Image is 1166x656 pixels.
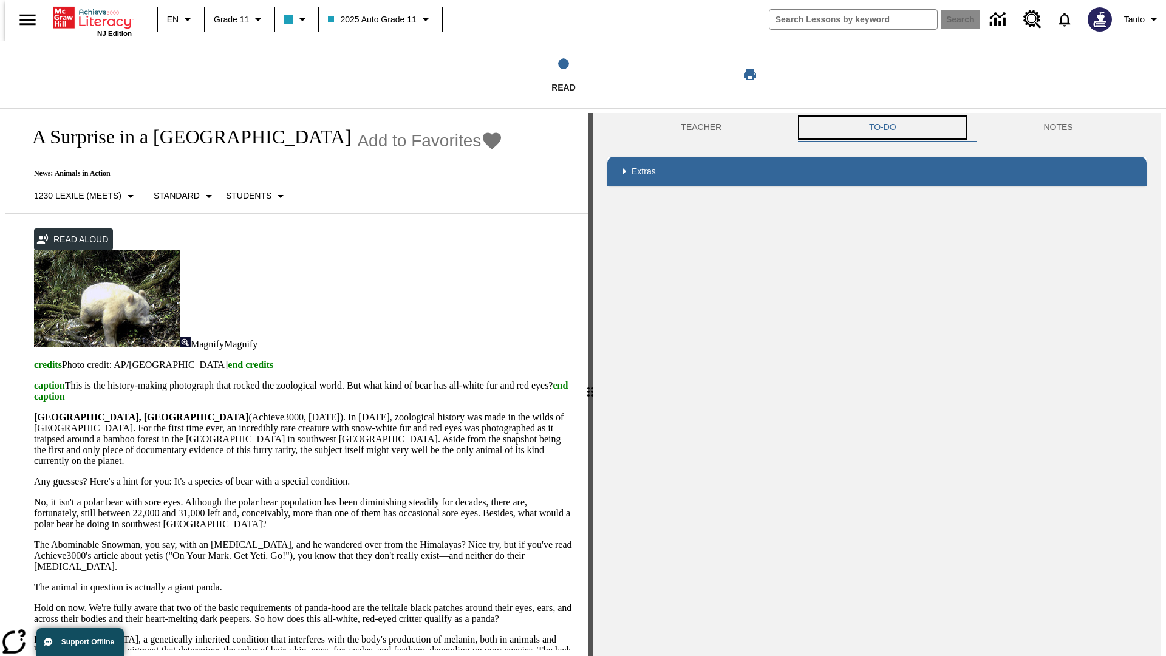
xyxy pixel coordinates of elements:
button: Select Lexile, 1230 Lexile (Meets) [29,185,143,207]
span: Tauto [1124,13,1145,26]
span: Magnify [224,339,257,349]
button: Support Offline [36,628,124,656]
span: 2025 Auto Grade 11 [328,13,416,26]
input: search field [769,10,937,29]
a: Data Center [983,3,1016,36]
strong: [GEOGRAPHIC_DATA], [GEOGRAPHIC_DATA] [34,412,248,422]
p: This is the history-making photograph that rocked the zoological world. But what kind of bear has... [34,380,573,402]
button: TO-DO [796,113,970,142]
div: Instructional Panel Tabs [607,113,1147,142]
button: Open side menu [10,2,46,38]
p: 1230 Lexile (Meets) [34,190,121,202]
p: The animal in question is actually a giant panda. [34,582,573,593]
a: Resource Center, Will open in new tab [1016,3,1049,36]
span: credits [34,360,62,370]
p: Standard [154,190,200,202]
button: Print [731,64,769,86]
div: Extras [607,157,1147,186]
span: Magnify [191,339,224,349]
div: reading [5,113,588,650]
button: Read step 1 of 1 [406,41,721,108]
span: Grade 11 [214,13,249,26]
button: Select a new avatar [1080,4,1119,35]
span: Add to Favorites [357,131,481,151]
button: Scaffolds, Standard [149,185,221,207]
div: Press Enter or Spacebar and then press right and left arrow keys to move the slider [588,113,593,656]
p: Any guesses? Here's a hint for you: It's a species of bear with a special condition. [34,476,573,487]
button: NOTES [970,113,1147,142]
span: end credits [228,360,273,370]
p: Students [226,190,271,202]
button: Profile/Settings [1119,9,1166,30]
span: NJ Edition [97,30,132,37]
span: end caption [34,380,568,401]
button: Teacher [607,113,796,142]
button: Add to Favorites - A Surprise in a Bamboo Forest [357,130,503,151]
div: Home [53,4,132,37]
p: Extras [632,165,656,178]
button: Class: 2025 Auto Grade 11, Select your class [323,9,437,30]
span: Read [551,83,576,92]
p: No, it isn't a polar bear with sore eyes. Although the polar bear population has been diminishing... [34,497,573,530]
div: activity [593,113,1161,656]
img: albino pandas in China are sometimes mistaken for polar bears [34,250,180,347]
span: Support Offline [61,638,114,646]
h1: A Surprise in a [GEOGRAPHIC_DATA] [19,126,351,148]
a: Notifications [1049,4,1080,35]
button: Grade: Grade 11, Select a grade [209,9,270,30]
p: Hold on now. We're fully aware that two of the basic requirements of panda-hood are the telltale ... [34,603,573,624]
span: caption [34,380,65,391]
span: EN [167,13,179,26]
button: Read Aloud [34,228,113,251]
p: The Abominable Snowman, you say, with an [MEDICAL_DATA], and he wandered over from the Himalayas?... [34,539,573,572]
button: Select Student [221,185,293,207]
p: News: Animals in Action [19,169,503,178]
img: Avatar [1088,7,1112,32]
button: Class color is light blue. Change class color [279,9,315,30]
p: Photo credit: AP/[GEOGRAPHIC_DATA] [34,360,573,371]
img: Magnify [180,337,191,347]
p: (Achieve3000, [DATE]). In [DATE], zoological history was made in the wilds of [GEOGRAPHIC_DATA]. ... [34,412,573,466]
button: Language: EN, Select a language [162,9,200,30]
